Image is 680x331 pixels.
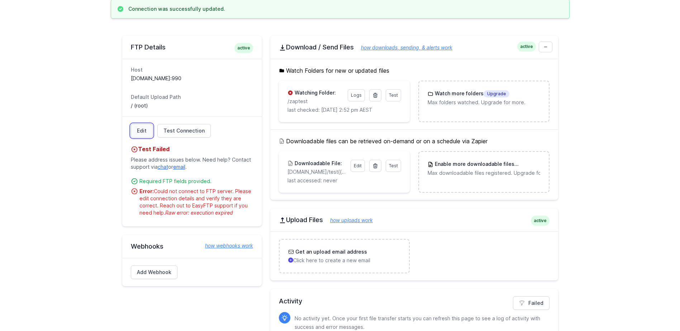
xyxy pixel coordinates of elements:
p: Max downloadable files registered. Upgrade for more. [428,169,540,177]
div: Required FTP fields provided. [139,178,253,185]
a: how downloads, sending, & alerts work [354,44,452,51]
a: email [173,164,185,170]
span: Raw error: execution expired [165,210,233,216]
a: Watch more foldersUpgrade Max folders watched. Upgrade for more. [419,81,548,115]
h3: Enable more downloadable files [433,160,540,168]
dt: Host [131,66,253,73]
a: Edit [131,124,153,138]
h2: Webhooks [131,242,253,251]
a: Add Webhook [131,265,177,279]
h2: Upload Files [279,216,550,224]
dd: [DOMAIN_NAME]:990 [131,75,253,82]
h5: Downloadable files can be retrieved on-demand or on a schedule via Zapier [279,137,550,145]
h2: FTP Details [131,43,253,52]
h5: Watch Folders for new or updated files [279,66,550,75]
p: zaptest [287,98,343,105]
span: Test [389,92,398,98]
a: Get an upload email address Click here to create a new email [280,240,409,273]
span: active [531,216,550,226]
p: Max folders watched. Upgrade for more. [428,99,540,106]
a: Logs [348,89,365,101]
a: Test [386,89,401,101]
a: how uploads work [323,217,373,223]
dt: Default Upload Path [131,93,253,101]
span: Upgrade [514,161,540,168]
p: Please address issues below. Need help? Contact support via or . [131,153,253,173]
h3: Connection was successfully updated. [128,5,225,13]
h3: Get an upload email address [294,248,367,255]
h3: Watch more folders [433,90,509,97]
p: [DOMAIN_NAME]/test{{mm}} [287,168,346,176]
h3: Watching Folder: [293,89,336,96]
a: Enable more downloadable filesUpgrade Max downloadable files registered. Upgrade for more. [419,152,548,185]
strong: Error: [139,188,154,194]
div: Could not connect to FTP server. Please edit connection details and verify they are correct. Reac... [139,188,253,216]
a: chat [158,164,168,170]
h4: Test Failed [131,145,253,153]
p: last checked: [DATE] 2:52 pm AEST [287,106,401,114]
a: Test Connection [157,124,211,138]
span: active [234,43,253,53]
h2: Download / Send Files [279,43,550,52]
p: last accessed: never [287,177,401,184]
span: Test Connection [163,127,205,134]
span: active [517,42,536,52]
h2: Activity [279,296,550,306]
span: Test [389,163,398,168]
a: Test [386,160,401,172]
a: how webhooks work [198,242,253,249]
a: Failed [513,296,550,310]
p: Click here to create a new email [288,257,400,264]
a: Edit [351,160,365,172]
dd: / (root) [131,102,253,109]
h3: Downloadable File: [293,160,342,167]
span: Upgrade [484,90,509,97]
